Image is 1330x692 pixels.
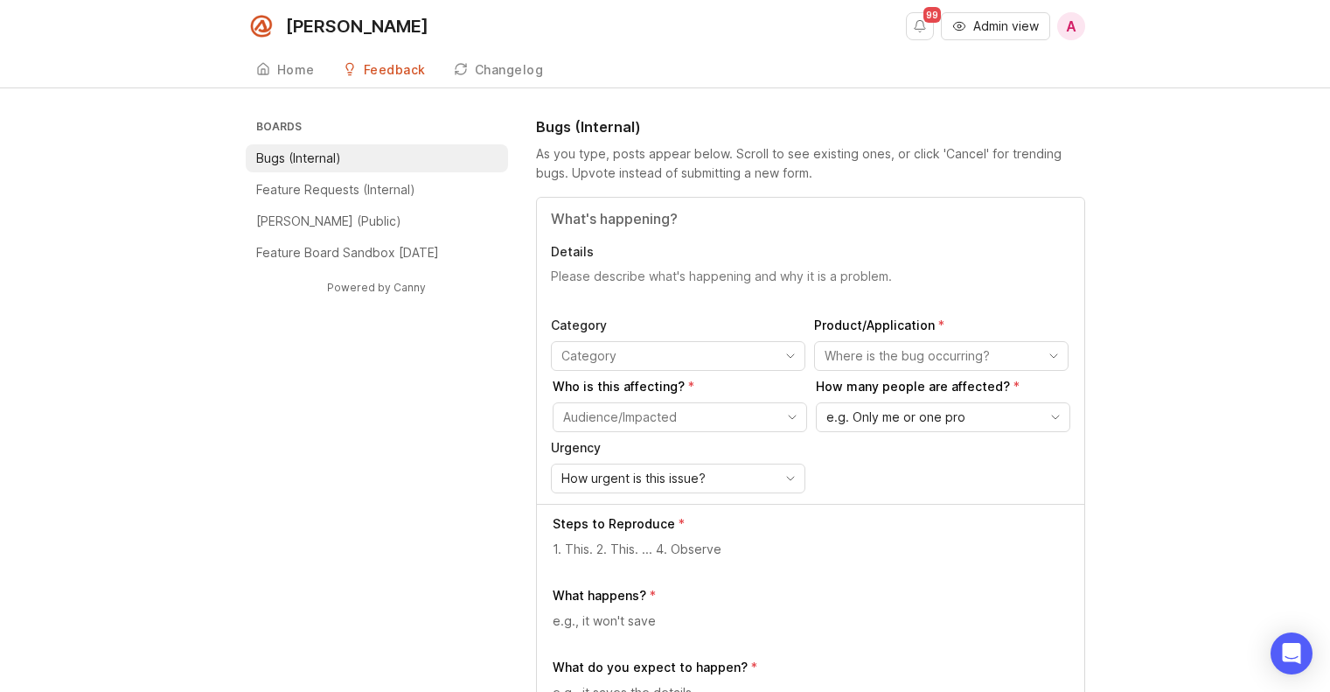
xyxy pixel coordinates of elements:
[443,52,554,88] a: Changelog
[825,346,1038,366] input: Where is the bug occurring?
[553,515,675,533] p: Steps to Reproduce
[776,472,804,486] svg: toggle icon
[324,277,428,297] a: Powered by Canny
[1041,410,1069,424] svg: toggle icon
[1057,12,1085,40] button: A
[551,464,805,493] div: toggle menu
[246,52,325,88] a: Home
[277,64,315,76] div: Home
[536,116,641,137] h1: Bugs (Internal)
[1271,633,1313,675] div: Open Intercom Messenger
[246,207,508,235] a: [PERSON_NAME] (Public)
[816,402,1070,432] div: toggle menu
[923,7,941,23] span: 99
[776,349,804,363] svg: toggle icon
[553,378,807,395] p: Who is this affecting?
[551,243,1070,261] p: Details
[536,144,1085,183] div: As you type, posts appear below. Scroll to see existing ones, or click 'Cancel' for trending bugs...
[246,239,508,267] a: Feature Board Sandbox [DATE]
[561,346,775,366] input: Category
[941,12,1050,40] button: Admin view
[551,439,805,457] p: Urgency
[364,64,426,76] div: Feedback
[561,469,706,488] span: How urgent is this issue?
[551,208,1070,229] input: Title
[551,317,805,334] p: Category
[246,176,508,204] a: Feature Requests (Internal)
[816,378,1070,395] p: How many people are affected?
[553,659,748,676] p: What do you expect to happen?
[551,268,1070,303] textarea: Details
[256,213,401,230] p: [PERSON_NAME] (Public)
[973,17,1039,35] span: Admin view
[906,12,934,40] button: Notifications
[814,341,1069,371] div: toggle menu
[1066,16,1076,37] span: A
[563,408,776,427] input: Audience/Impacted
[778,410,806,424] svg: toggle icon
[286,17,428,35] div: [PERSON_NAME]
[475,64,544,76] div: Changelog
[253,116,508,141] h3: Boards
[256,244,439,262] p: Feature Board Sandbox [DATE]
[332,52,436,88] a: Feedback
[553,587,646,605] p: What happens?
[246,144,508,172] a: Bugs (Internal)
[814,317,1069,334] p: Product/Application
[826,408,965,427] span: e.g. Only me or one pro
[256,150,341,167] p: Bugs (Internal)
[256,181,415,199] p: Feature Requests (Internal)
[246,10,277,42] img: Smith.ai logo
[1040,349,1068,363] svg: toggle icon
[551,341,805,371] div: toggle menu
[553,402,807,432] div: toggle menu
